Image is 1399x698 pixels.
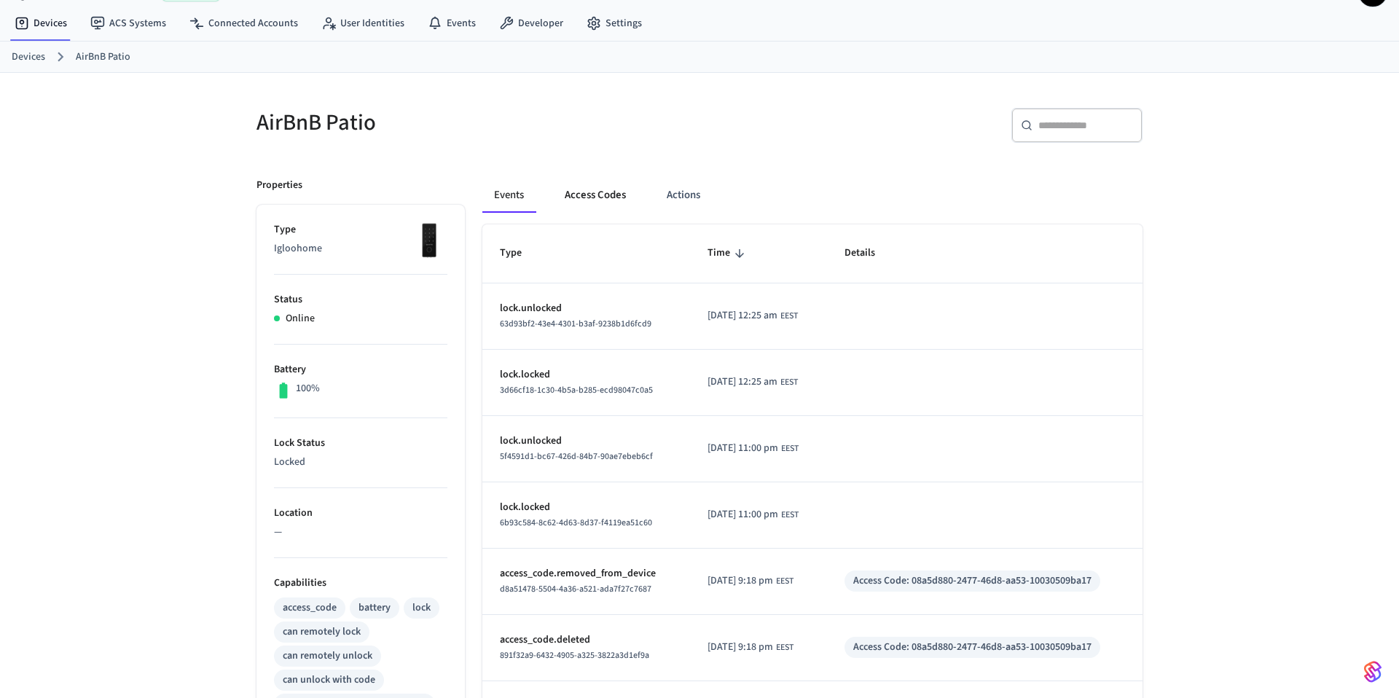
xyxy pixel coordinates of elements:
span: EEST [781,509,799,522]
a: ACS Systems [79,10,178,36]
a: Developer [487,10,575,36]
span: [DATE] 12:25 am [708,308,777,323]
p: Battery [274,362,447,377]
p: Location [274,506,447,521]
span: Type [500,242,541,264]
span: EEST [776,641,793,654]
span: EEST [780,310,798,323]
p: Lock Status [274,436,447,451]
img: igloohome_deadbolt_2e [411,222,447,259]
a: Devices [3,10,79,36]
p: Properties [256,178,302,193]
span: Details [845,242,894,264]
p: Igloohome [274,241,447,256]
div: Access Code: 08a5d880-2477-46d8-aa53-10030509ba17 [853,640,1092,655]
span: EEST [780,376,798,389]
p: access_code.removed_from_device [500,566,673,581]
button: Events [482,178,536,213]
span: [DATE] 9:18 pm [708,573,773,589]
p: Type [274,222,447,238]
span: 6b93c584-8c62-4d63-8d37-f4119ea51c60 [500,517,652,529]
div: can unlock with code [283,672,375,688]
div: lock [412,600,431,616]
div: ant example [482,178,1143,213]
div: Europe/Kiev [708,573,793,589]
span: Time [708,242,749,264]
a: Devices [12,50,45,65]
span: [DATE] 11:00 pm [708,441,778,456]
p: lock.unlocked [500,301,673,316]
p: lock.locked [500,500,673,515]
img: SeamLogoGradient.69752ec5.svg [1364,660,1382,683]
a: Connected Accounts [178,10,310,36]
div: Europe/Kiev [708,308,798,323]
a: Settings [575,10,654,36]
h5: AirBnB Patio [256,108,691,138]
span: 63d93bf2-43e4-4301-b3af-9238b1d6fcd9 [500,318,651,330]
a: Events [416,10,487,36]
span: [DATE] 12:25 am [708,375,777,390]
p: 100% [296,381,320,396]
p: Capabilities [274,576,447,591]
div: battery [358,600,391,616]
div: can remotely unlock [283,648,372,664]
p: Status [274,292,447,307]
div: Europe/Kiev [708,375,798,390]
a: AirBnB Patio [76,50,130,65]
div: Europe/Kiev [708,507,799,522]
div: access_code [283,600,337,616]
span: [DATE] 11:00 pm [708,507,778,522]
span: 3d66cf18-1c30-4b5a-b285-ecd98047c0a5 [500,384,653,396]
div: Europe/Kiev [708,640,793,655]
div: Access Code: 08a5d880-2477-46d8-aa53-10030509ba17 [853,573,1092,589]
p: Locked [274,455,447,470]
span: d8a51478-5504-4a36-a521-ada7f27c7687 [500,583,651,595]
span: 5f4591d1-bc67-426d-84b7-90ae7ebeb6cf [500,450,653,463]
div: Europe/Kiev [708,441,799,456]
p: lock.locked [500,367,673,383]
p: — [274,525,447,540]
p: Online [286,311,315,326]
span: 891f32a9-6432-4905-a325-3822a3d1ef9a [500,649,649,662]
p: access_code.deleted [500,632,673,648]
button: Actions [655,178,712,213]
p: lock.unlocked [500,434,673,449]
div: can remotely lock [283,624,361,640]
span: EEST [781,442,799,455]
a: User Identities [310,10,416,36]
span: [DATE] 9:18 pm [708,640,773,655]
button: Access Codes [553,178,638,213]
span: EEST [776,575,793,588]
